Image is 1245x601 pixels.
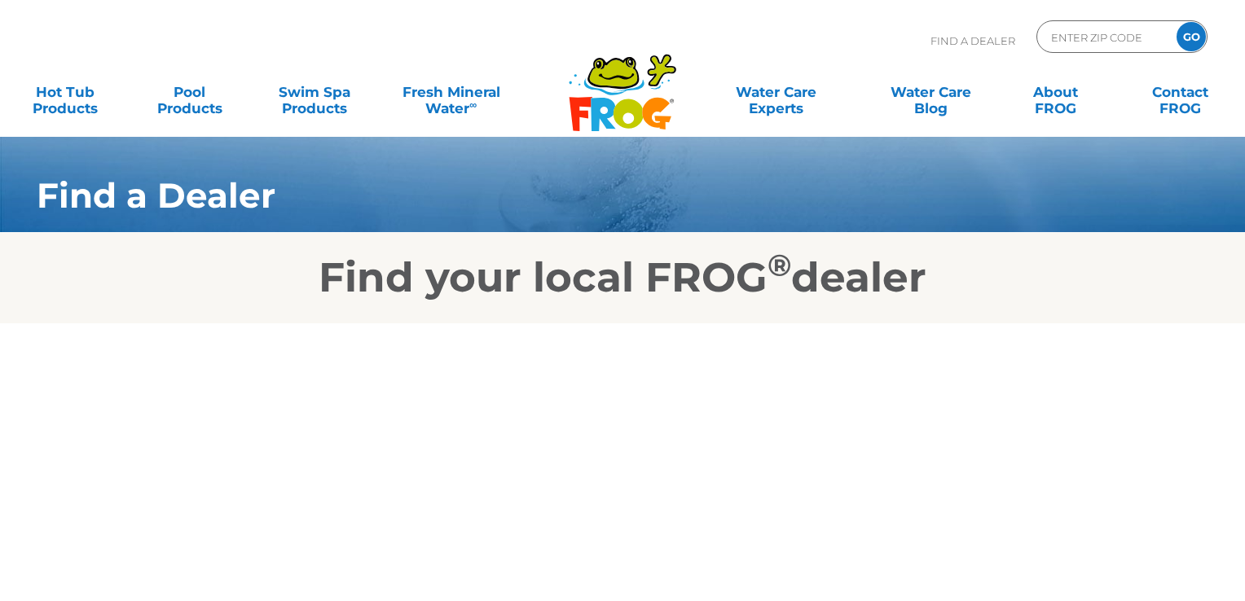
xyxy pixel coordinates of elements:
[560,33,685,132] img: Frog Products Logo
[266,76,363,108] a: Swim SpaProducts
[930,20,1015,61] p: Find A Dealer
[37,176,1111,215] h1: Find a Dealer
[1177,22,1206,51] input: GO
[141,76,238,108] a: PoolProducts
[882,76,979,108] a: Water CareBlog
[16,76,113,108] a: Hot TubProducts
[1007,76,1104,108] a: AboutFROG
[469,99,477,111] sup: ∞
[1132,76,1229,108] a: ContactFROG
[390,76,512,108] a: Fresh MineralWater∞
[697,76,854,108] a: Water CareExperts
[12,253,1233,302] h2: Find your local FROG dealer
[768,247,791,283] sup: ®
